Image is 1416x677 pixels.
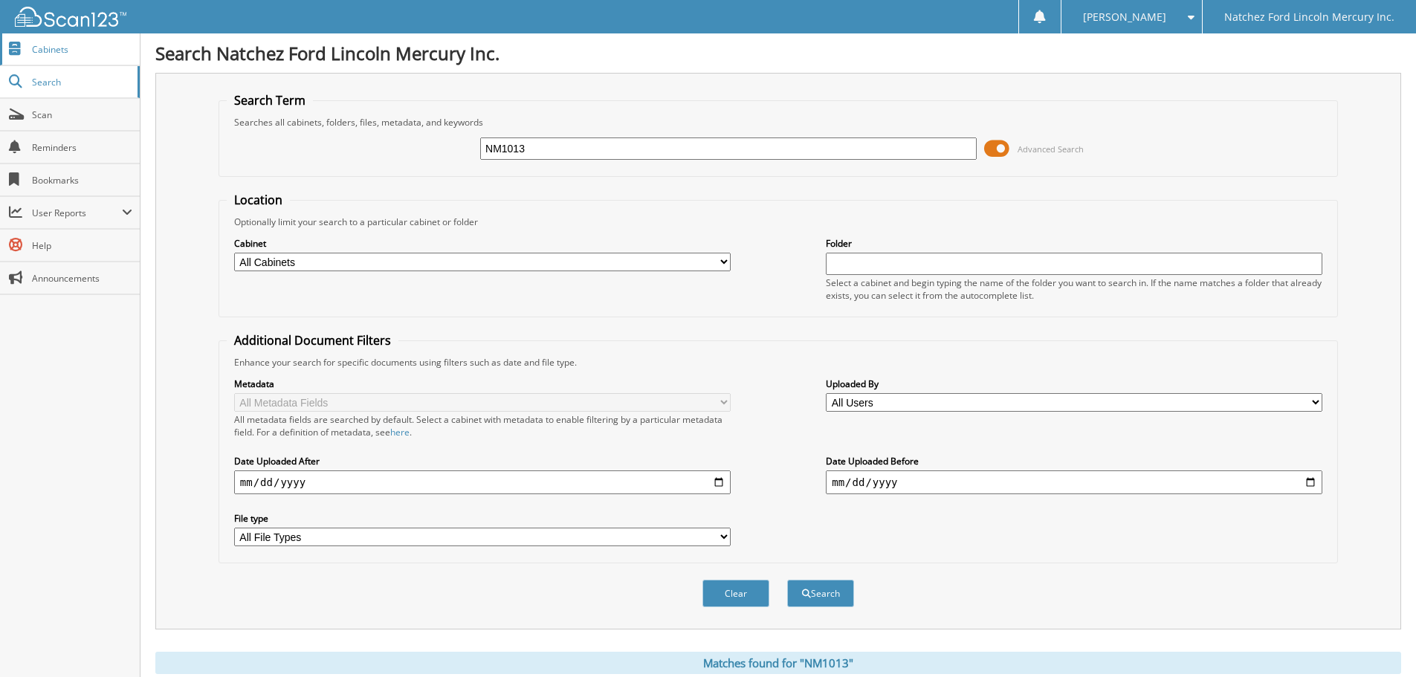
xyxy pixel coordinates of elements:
[15,7,126,27] img: scan123-logo-white.svg
[32,207,122,219] span: User Reports
[155,41,1401,65] h1: Search Natchez Ford Lincoln Mercury Inc.
[155,652,1401,674] div: Matches found for "NM1013"
[234,378,731,390] label: Metadata
[826,455,1322,467] label: Date Uploaded Before
[227,92,313,108] legend: Search Term
[227,192,290,208] legend: Location
[32,141,132,154] span: Reminders
[32,239,132,252] span: Help
[1224,13,1394,22] span: Natchez Ford Lincoln Mercury Inc.
[1342,606,1416,677] iframe: Chat Widget
[1018,143,1084,155] span: Advanced Search
[826,470,1322,494] input: end
[702,580,769,607] button: Clear
[826,237,1322,250] label: Folder
[234,413,731,438] div: All metadata fields are searched by default. Select a cabinet with metadata to enable filtering b...
[227,356,1330,369] div: Enhance your search for specific documents using filters such as date and file type.
[227,332,398,349] legend: Additional Document Filters
[826,276,1322,302] div: Select a cabinet and begin typing the name of the folder you want to search in. If the name match...
[32,108,132,121] span: Scan
[234,237,731,250] label: Cabinet
[32,43,132,56] span: Cabinets
[227,216,1330,228] div: Optionally limit your search to a particular cabinet or folder
[234,512,731,525] label: File type
[234,470,731,494] input: start
[390,426,410,438] a: here
[32,76,130,88] span: Search
[234,455,731,467] label: Date Uploaded After
[787,580,854,607] button: Search
[32,174,132,187] span: Bookmarks
[227,116,1330,129] div: Searches all cabinets, folders, files, metadata, and keywords
[826,378,1322,390] label: Uploaded By
[32,272,132,285] span: Announcements
[1083,13,1166,22] span: [PERSON_NAME]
